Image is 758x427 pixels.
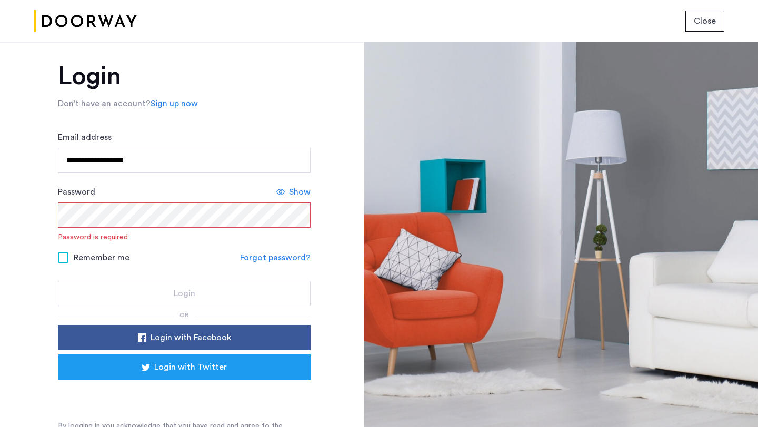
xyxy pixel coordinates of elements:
[58,325,311,350] button: button
[74,251,129,264] span: Remember me
[58,186,95,198] label: Password
[58,64,311,89] h1: Login
[58,354,311,380] button: button
[289,186,311,198] span: Show
[179,312,189,318] span: or
[58,232,128,242] div: Password is required
[74,383,295,406] iframe: Sign in with Google Button
[58,99,151,108] span: Don’t have an account?
[174,287,195,300] span: Login
[151,97,198,110] a: Sign up now
[151,331,231,344] span: Login with Facebook
[685,11,724,32] button: button
[240,251,311,264] a: Forgot password?
[34,2,137,41] img: logo
[694,15,716,27] span: Close
[154,361,227,373] span: Login with Twitter
[58,131,112,144] label: Email address
[58,281,311,306] button: button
